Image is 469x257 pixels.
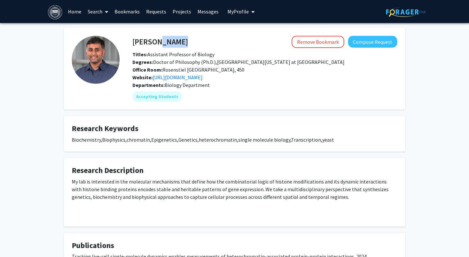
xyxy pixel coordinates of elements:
a: Home [65,0,85,23]
a: Messages [194,0,222,23]
b: Website: [132,74,153,81]
a: Requests [143,0,169,23]
h4: Research Description [72,166,397,175]
img: Brandeis University Logo [48,5,62,19]
a: Projects [169,0,194,23]
b: Degrees: [132,59,153,65]
a: Bookmarks [111,0,143,23]
mat-chip: Accepting Students [132,91,182,102]
h4: Research Keywords [72,124,397,133]
span: Assistant Professor of Biology [132,51,214,58]
span: My Profile [227,8,249,15]
b: Titles: [132,51,147,58]
iframe: Chat [5,228,27,252]
b: Office Room: [132,66,162,73]
b: Departments: [132,82,165,88]
div: Biochemistry,Biophysics,chromatin,Epigenetics,Genetics,heterochromatin,single molecule biology,Tr... [72,136,397,144]
span: Biology Department [165,82,210,88]
div: My lab is interested in the molecular mechanisms that define how the combinatorial logic of histo... [72,178,397,214]
h4: Publications [72,241,397,250]
span: Rosenstiel [GEOGRAPHIC_DATA], 450 [132,66,244,73]
a: Opens in a new tab [153,74,203,81]
h4: [PERSON_NAME] [132,36,188,48]
span: Doctor of Philosophy (Ph.D.),[GEOGRAPHIC_DATA][US_STATE] at [GEOGRAPHIC_DATA] [132,59,345,65]
a: Search [85,0,111,23]
button: Compose Request to Kaushik Ragunathan [348,36,397,48]
button: Remove Bookmark [292,36,344,48]
img: Profile Picture [72,36,120,84]
img: ForagerOne Logo [386,7,426,17]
